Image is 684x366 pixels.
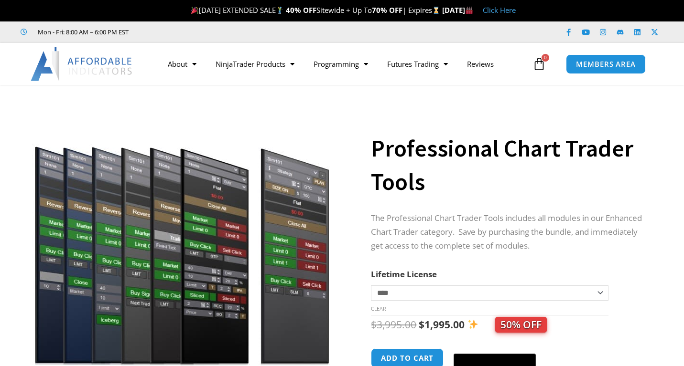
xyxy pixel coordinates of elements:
[483,5,516,15] a: Click Here
[433,7,440,14] img: ⌛
[28,102,336,366] img: ProfessionalToolsBundlePage
[468,319,478,329] img: ✨
[419,318,465,331] bdi: 1,995.00
[495,317,547,333] span: 50% OFF
[158,53,530,75] nav: Menu
[576,61,636,68] span: MEMBERS AREA
[286,5,316,15] strong: 40% OFF
[371,211,650,253] p: The Professional Chart Trader Tools includes all modules in our Enhanced Chart Trader category. S...
[542,54,549,62] span: 0
[35,26,129,38] span: Mon - Fri: 8:00 AM – 6:00 PM EST
[452,347,538,348] iframe: Secure express checkout frame
[371,269,437,280] label: Lifetime License
[371,305,386,312] a: Clear options
[442,5,473,15] strong: [DATE]
[304,53,378,75] a: Programming
[276,7,283,14] img: 🏌️‍♂️
[466,7,473,14] img: 🏭
[142,27,285,37] iframe: Customer reviews powered by Trustpilot
[371,318,416,331] bdi: 3,995.00
[566,54,646,74] a: MEMBERS AREA
[189,5,442,15] span: [DATE] EXTENDED SALE Sitewide + Up To | Expires
[457,53,503,75] a: Reviews
[31,47,133,81] img: LogoAI | Affordable Indicators – NinjaTrader
[371,132,650,199] h1: Professional Chart Trader Tools
[158,53,206,75] a: About
[371,318,377,331] span: $
[518,50,560,78] a: 0
[419,318,424,331] span: $
[372,5,402,15] strong: 70% OFF
[206,53,304,75] a: NinjaTrader Products
[378,53,457,75] a: Futures Trading
[191,7,198,14] img: 🎉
